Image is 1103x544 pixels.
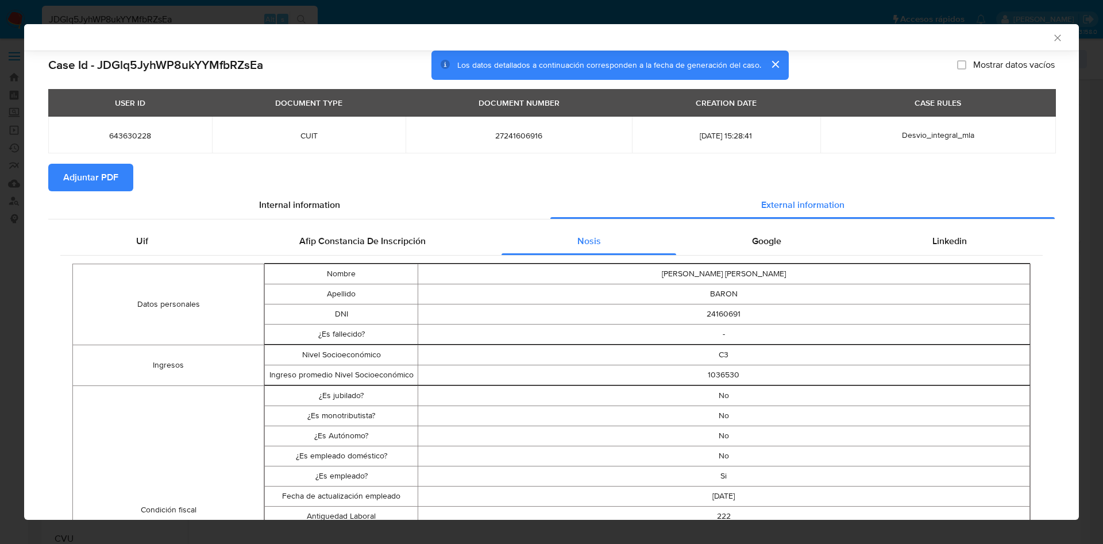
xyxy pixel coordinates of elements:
div: DOCUMENT NUMBER [472,93,566,113]
span: Linkedin [932,234,967,248]
span: Nosis [577,234,601,248]
input: Mostrar datos vacíos [957,60,966,70]
span: Desvio_integral_mla [902,129,974,141]
div: CREATION DATE [689,93,763,113]
td: ¿Es empleado doméstico? [265,446,418,466]
span: 643630228 [62,130,198,141]
span: Google [752,234,781,248]
div: Detailed info [48,191,1055,219]
td: Ingreso promedio Nivel Socioeconómico [265,365,418,385]
td: No [418,385,1029,406]
td: ¿Es empleado? [265,466,418,486]
td: Ingresos [73,345,264,385]
td: ¿Es jubilado? [265,385,418,406]
td: Antiguedad Laboral [265,506,418,526]
td: [DATE] [418,486,1029,506]
td: 222 [418,506,1029,526]
td: BARON [418,284,1029,304]
span: Uif [136,234,148,248]
td: DNI [265,304,418,324]
span: External information [761,198,844,211]
button: Cerrar ventana [1052,32,1062,43]
td: Nivel Socioeconómico [265,345,418,365]
span: Afip Constancia De Inscripción [299,234,426,248]
span: CUIT [226,130,392,141]
td: - [418,324,1029,344]
span: 27241606916 [419,130,618,141]
td: Fecha de actualización empleado [265,486,418,506]
div: DOCUMENT TYPE [268,93,349,113]
td: ¿Es monotributista? [265,406,418,426]
td: Nombre [265,264,418,284]
span: Mostrar datos vacíos [973,59,1055,71]
td: ¿Es Autónomo? [265,426,418,446]
span: Los datos detallados a continuación corresponden a la fecha de generación del caso. [457,59,761,71]
span: [DATE] 15:28:41 [646,130,807,141]
div: CASE RULES [908,93,968,113]
td: No [418,426,1029,446]
h2: Case Id - JDGlq5JyhWP8ukYYMfbRZsEa [48,57,263,72]
td: C3 [418,345,1029,365]
td: ¿Es fallecido? [265,324,418,344]
td: No [418,446,1029,466]
span: Internal information [259,198,340,211]
button: Adjuntar PDF [48,164,133,191]
td: Datos personales [73,264,264,345]
td: Si [418,466,1029,486]
div: USER ID [108,93,152,113]
td: No [418,406,1029,426]
td: Apellido [265,284,418,304]
div: Detailed external info [60,227,1043,255]
button: cerrar [761,51,789,78]
td: [PERSON_NAME] [PERSON_NAME] [418,264,1029,284]
div: closure-recommendation-modal [24,24,1079,520]
td: 1036530 [418,365,1029,385]
span: Adjuntar PDF [63,165,118,190]
td: 24160691 [418,304,1029,324]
